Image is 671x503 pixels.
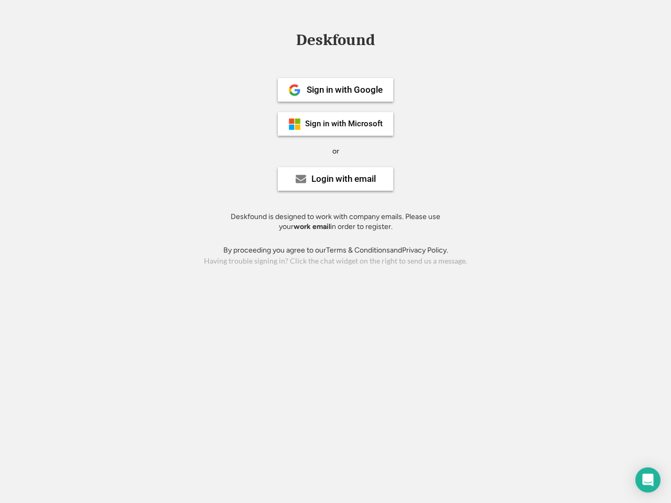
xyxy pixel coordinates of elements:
div: Deskfound is designed to work with company emails. Please use your in order to register. [218,212,453,232]
img: ms-symbollockup_mssymbol_19.png [288,118,301,130]
div: Open Intercom Messenger [635,467,661,493]
div: Sign in with Google [307,85,383,94]
a: Terms & Conditions [326,246,390,255]
div: Sign in with Microsoft [305,120,383,128]
div: By proceeding you agree to our and [223,245,448,256]
div: or [332,146,339,157]
a: Privacy Policy. [402,246,448,255]
div: Login with email [311,174,376,183]
img: 1024px-Google__G__Logo.svg.png [288,84,301,96]
strong: work email [294,222,330,231]
div: Deskfound [291,32,380,48]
